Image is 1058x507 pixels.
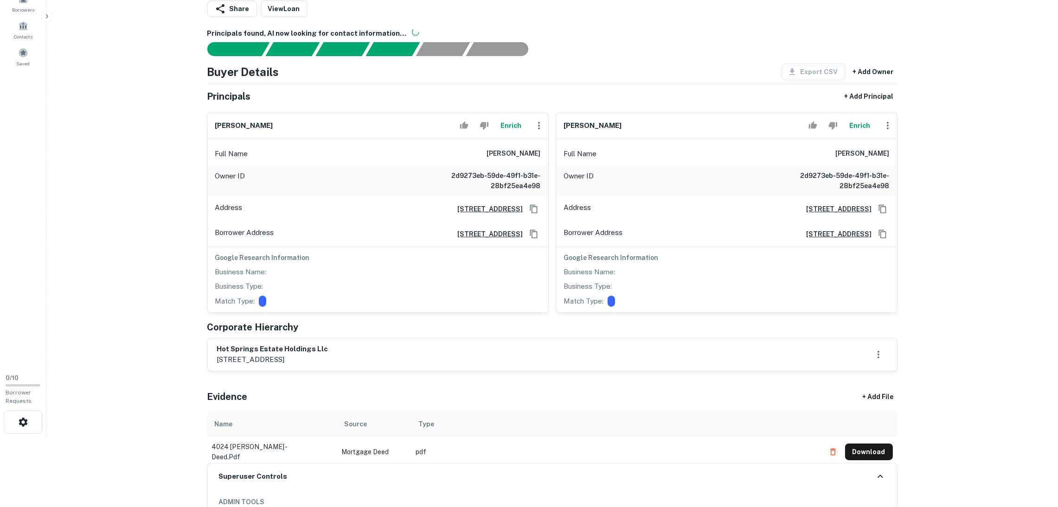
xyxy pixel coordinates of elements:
[564,296,604,307] p: Match Type:
[450,229,523,239] a: [STREET_ADDRESS]
[527,227,541,241] button: Copy Address
[337,437,411,467] td: Mortgage Deed
[215,296,255,307] p: Match Type:
[207,89,251,103] h5: Principals
[825,444,841,459] button: Delete file
[3,17,44,42] a: Contacts
[1012,433,1058,477] iframe: Chat Widget
[3,44,44,69] a: Saved
[207,0,257,17] button: Share
[564,227,623,241] p: Borrower Address
[365,42,420,56] div: Principals found, AI now looking for contact information...
[217,344,328,355] h6: hot springs estate holdings llc
[215,148,248,159] p: Full Name
[12,6,34,13] span: Borrowers
[217,354,328,365] p: [STREET_ADDRESS]
[215,266,267,278] p: Business Name:
[487,148,541,159] h6: [PERSON_NAME]
[219,471,288,482] h6: Superuser Controls
[207,320,299,334] h5: Corporate Hierarchy
[215,253,541,263] h6: Google Research Information
[845,116,875,135] button: Enrich
[215,418,233,430] div: Name
[207,63,279,80] h4: Buyer Details
[345,418,367,430] div: Source
[6,374,19,381] span: 0 / 10
[496,116,526,135] button: Enrich
[564,171,594,191] p: Owner ID
[799,229,872,239] a: [STREET_ADDRESS]
[564,266,616,278] p: Business Name:
[6,389,32,404] span: Borrower Requests
[207,390,248,404] h5: Evidence
[825,116,841,135] button: Reject
[196,42,266,56] div: Sending borrower request to AI...
[261,0,308,17] a: ViewLoan
[207,411,337,437] th: Name
[564,148,597,159] p: Full Name
[836,148,890,159] h6: [PERSON_NAME]
[315,42,370,56] div: Documents found, AI parsing details...
[450,204,523,214] a: [STREET_ADDRESS]
[849,63,898,80] button: + Add Owner
[778,171,890,191] h6: 2d9273eb-59de-49f1-b31e-28bf25ea4e98
[527,202,541,216] button: Copy Address
[876,202,890,216] button: Copy Address
[416,42,470,56] div: Principals found, still searching for contact information. This may take time...
[841,88,898,105] button: + Add Principal
[466,42,539,56] div: AI fulfillment process complete.
[846,389,911,406] div: + Add File
[564,253,890,263] h6: Google Research Information
[17,60,30,67] span: Saved
[411,411,820,437] th: Type
[219,497,886,507] h6: ADMIN TOOLS
[564,202,591,216] p: Address
[876,227,890,241] button: Copy Address
[476,116,492,135] button: Reject
[215,202,243,216] p: Address
[430,171,541,191] h6: 2d9273eb-59de-49f1-b31e-28bf25ea4e98
[805,116,821,135] button: Accept
[207,28,898,39] h6: Principals found, AI now looking for contact information...
[207,411,898,463] div: scrollable content
[564,120,622,131] h6: [PERSON_NAME]
[215,281,263,292] p: Business Type:
[14,33,32,40] span: Contacts
[207,437,337,467] td: 4024 [PERSON_NAME] - deed.pdf
[265,42,320,56] div: Your request is received and processing...
[456,116,472,135] button: Accept
[419,418,435,430] div: Type
[799,204,872,214] a: [STREET_ADDRESS]
[215,227,274,241] p: Borrower Address
[411,437,820,467] td: pdf
[337,411,411,437] th: Source
[845,444,893,460] button: Download
[215,120,273,131] h6: [PERSON_NAME]
[564,281,612,292] p: Business Type:
[215,171,245,191] p: Owner ID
